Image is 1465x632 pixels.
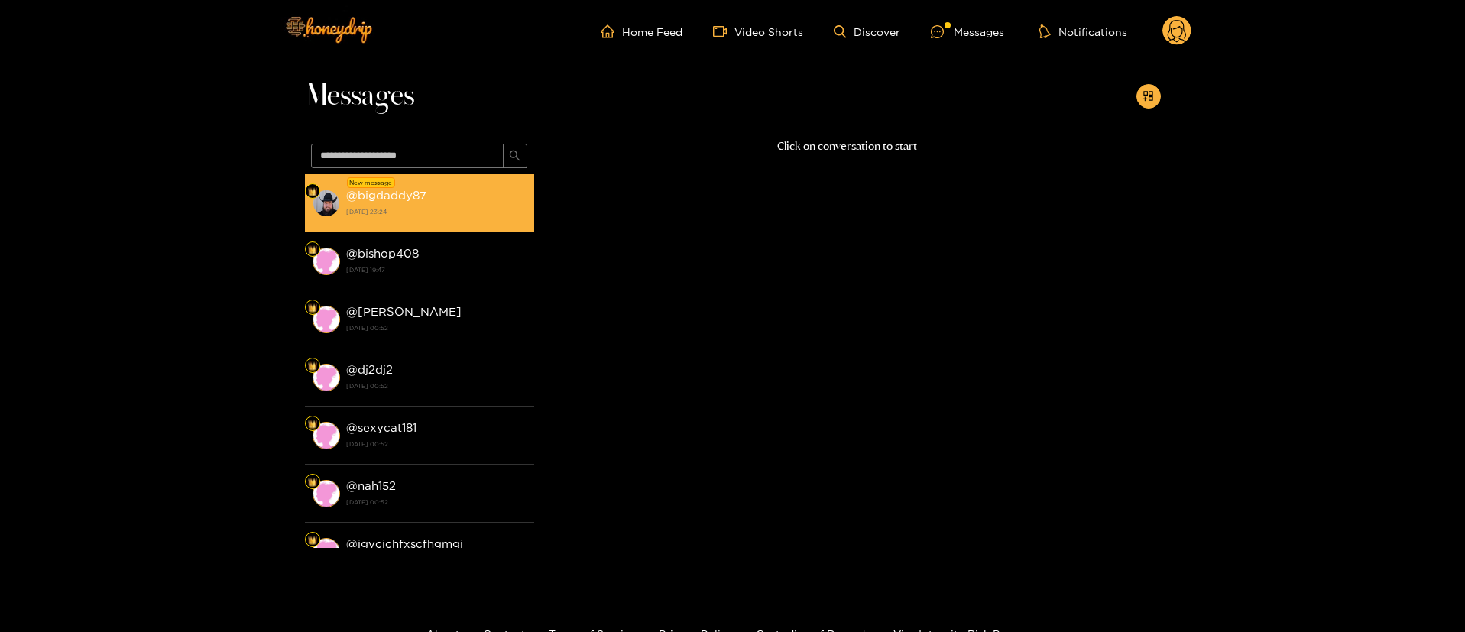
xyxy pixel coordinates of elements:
[346,363,393,376] strong: @ dj2dj2
[313,248,340,275] img: conversation
[834,25,900,38] a: Discover
[313,190,340,217] img: conversation
[308,536,317,545] img: Fan Level
[347,177,395,188] div: New message
[346,379,527,393] strong: [DATE] 00:52
[313,538,340,566] img: conversation
[931,23,1004,41] div: Messages
[346,421,416,434] strong: @ sexycat181
[308,245,317,254] img: Fan Level
[534,138,1161,155] p: Click on conversation to start
[308,361,317,371] img: Fan Level
[346,189,426,202] strong: @ bigdaddy87
[308,187,317,196] img: Fan Level
[601,24,682,38] a: Home Feed
[713,24,803,38] a: Video Shorts
[308,420,317,429] img: Fan Level
[313,306,340,333] img: conversation
[313,364,340,391] img: conversation
[1136,84,1161,109] button: appstore-add
[346,495,527,509] strong: [DATE] 00:52
[346,305,462,318] strong: @ [PERSON_NAME]
[713,24,734,38] span: video-camera
[346,537,463,550] strong: @ jgvcjchfxscfhgmgj
[346,479,396,492] strong: @ nah152
[308,478,317,487] img: Fan Level
[313,480,340,507] img: conversation
[509,150,520,163] span: search
[308,303,317,313] img: Fan Level
[503,144,527,168] button: search
[346,437,527,451] strong: [DATE] 00:52
[313,422,340,449] img: conversation
[346,247,419,260] strong: @ bishop408
[305,78,414,115] span: Messages
[601,24,622,38] span: home
[1035,24,1132,39] button: Notifications
[346,321,527,335] strong: [DATE] 00:52
[1143,90,1154,103] span: appstore-add
[346,263,527,277] strong: [DATE] 19:47
[346,205,527,219] strong: [DATE] 23:24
